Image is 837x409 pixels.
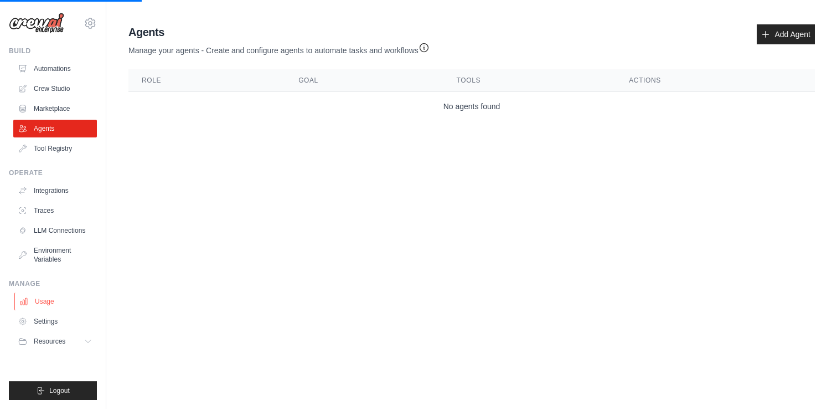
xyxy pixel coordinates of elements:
a: Settings [13,313,97,330]
a: Traces [13,202,97,219]
button: Logout [9,381,97,400]
a: Usage [14,293,98,310]
span: Logout [49,386,70,395]
a: Automations [13,60,97,78]
th: Goal [285,69,443,92]
a: Integrations [13,182,97,200]
span: Resources [34,337,65,346]
a: Crew Studio [13,80,97,98]
button: Resources [13,333,97,350]
div: Manage [9,279,97,288]
a: Environment Variables [13,242,97,268]
a: LLM Connections [13,222,97,239]
a: Agents [13,120,97,137]
a: Marketplace [13,100,97,117]
h2: Agents [128,24,430,40]
td: No agents found [128,92,815,121]
th: Actions [616,69,815,92]
th: Tools [443,69,616,92]
div: Operate [9,168,97,177]
th: Role [128,69,285,92]
a: Tool Registry [13,140,97,157]
img: Logo [9,13,64,34]
a: Add Agent [757,24,815,44]
div: Build [9,47,97,55]
p: Manage your agents - Create and configure agents to automate tasks and workflows [128,40,430,56]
